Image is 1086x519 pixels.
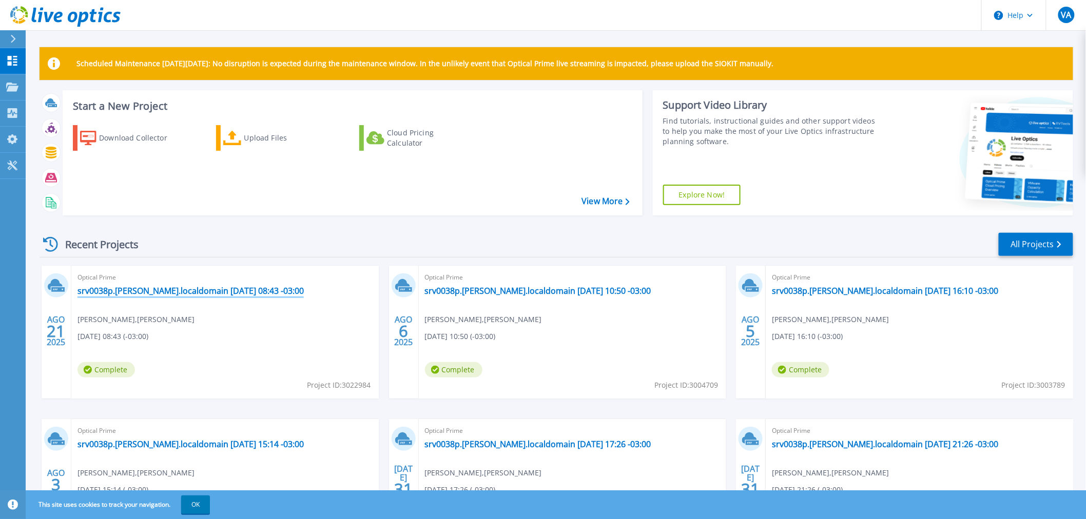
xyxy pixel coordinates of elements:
[425,272,720,283] span: Optical Prime
[394,485,413,493] span: 31
[216,125,331,151] a: Upload Files
[387,128,469,148] div: Cloud Pricing Calculator
[77,484,148,495] span: [DATE] 15:14 (-03:00)
[772,439,998,449] a: srv0038p.[PERSON_NAME].localdomain [DATE] 21:26 -03:00
[181,495,210,514] button: OK
[663,98,879,112] div: Support Video Library
[772,467,889,478] span: [PERSON_NAME] , [PERSON_NAME]
[47,327,65,335] span: 21
[425,314,542,325] span: [PERSON_NAME] , [PERSON_NAME]
[51,480,61,489] span: 3
[772,314,889,325] span: [PERSON_NAME] , [PERSON_NAME]
[77,362,135,377] span: Complete
[663,116,879,147] div: Find tutorials, instructional guides and other support videos to help you make the most of your L...
[1002,380,1065,391] span: Project ID: 3003789
[772,484,843,495] span: [DATE] 21:26 (-03:00)
[399,327,408,335] span: 6
[425,425,720,436] span: Optical Prime
[772,425,1067,436] span: Optical Prime
[425,439,651,449] a: srv0038p.[PERSON_NAME].localdomain [DATE] 17:26 -03:00
[73,101,629,112] h3: Start a New Project
[40,232,152,257] div: Recent Projects
[99,128,181,148] div: Download Collector
[77,439,304,449] a: srv0038p.[PERSON_NAME].localdomain [DATE] 15:14 -03:00
[307,380,371,391] span: Project ID: 3022984
[77,467,195,478] span: [PERSON_NAME] , [PERSON_NAME]
[77,286,304,296] a: srv0038p.[PERSON_NAME].localdomain [DATE] 08:43 -03:00
[746,327,755,335] span: 5
[772,272,1067,283] span: Optical Prime
[425,467,542,478] span: [PERSON_NAME] , [PERSON_NAME]
[359,125,474,151] a: Cloud Pricing Calculator
[425,484,496,495] span: [DATE] 17:26 (-03:00)
[581,196,629,206] a: View More
[425,331,496,342] span: [DATE] 10:50 (-03:00)
[772,362,829,377] span: Complete
[1061,11,1071,19] span: VA
[772,331,843,342] span: [DATE] 16:10 (-03:00)
[394,312,413,350] div: AGO 2025
[28,495,210,514] span: This site uses cookies to track your navigation.
[742,485,760,493] span: 31
[46,466,66,503] div: AGO 2025
[73,125,187,151] a: Download Collector
[772,286,998,296] a: srv0038p.[PERSON_NAME].localdomain [DATE] 16:10 -03:00
[46,312,66,350] div: AGO 2025
[77,425,373,436] span: Optical Prime
[244,128,326,148] div: Upload Files
[394,466,413,503] div: [DATE] 2025
[76,59,774,68] p: Scheduled Maintenance [DATE][DATE]: No disruption is expected during the maintenance window. In t...
[663,185,741,205] a: Explore Now!
[77,314,195,325] span: [PERSON_NAME] , [PERSON_NAME]
[77,331,148,342] span: [DATE] 08:43 (-03:00)
[741,312,761,350] div: AGO 2025
[741,466,761,503] div: [DATE] 2025
[77,272,373,283] span: Optical Prime
[425,362,482,377] span: Complete
[999,233,1073,256] a: All Projects
[425,286,651,296] a: srv0038p.[PERSON_NAME].localdomain [DATE] 10:50 -03:00
[654,380,718,391] span: Project ID: 3004709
